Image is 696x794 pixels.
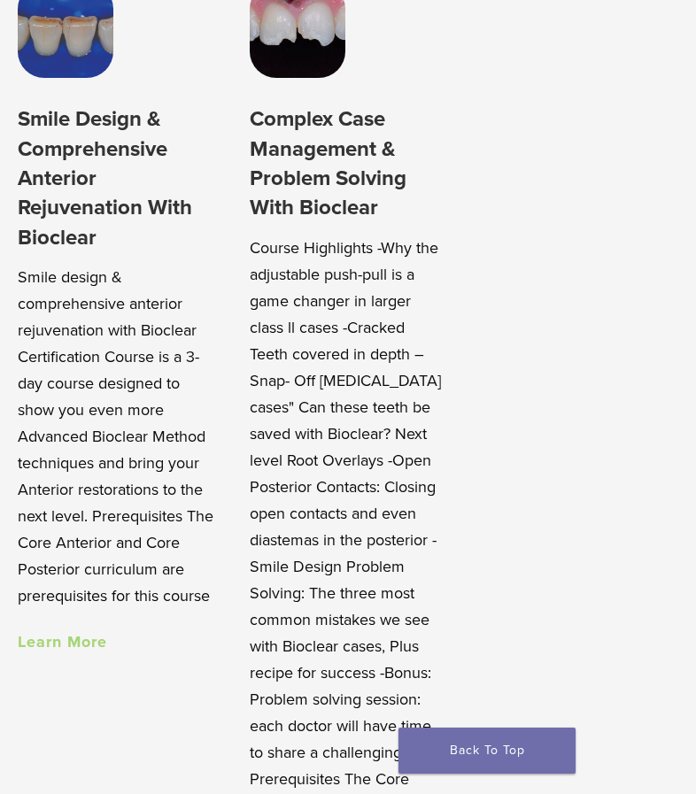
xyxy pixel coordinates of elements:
h3: Complex Case Management & Problem Solving With Bioclear [250,104,446,222]
a: Learn More [18,632,107,651]
p: Smile design & comprehensive anterior rejuvenation with Bioclear Certification Course is a 3-day ... [18,264,214,609]
a: Back To Top [398,728,576,774]
h3: Smile Design & Comprehensive Anterior Rejuvenation With Bioclear [18,104,214,252]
